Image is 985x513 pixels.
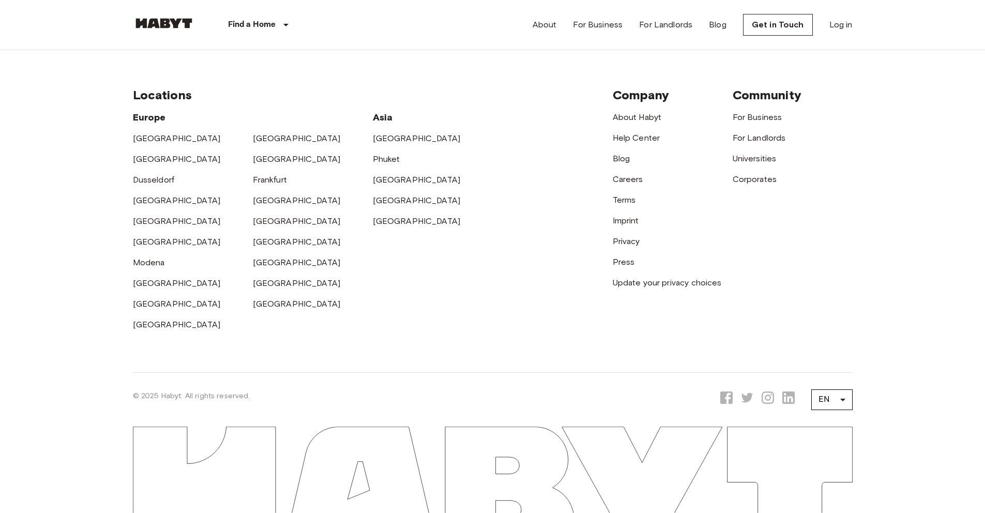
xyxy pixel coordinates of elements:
[253,216,341,226] a: [GEOGRAPHIC_DATA]
[133,87,192,102] span: Locations
[253,195,341,205] a: [GEOGRAPHIC_DATA]
[613,133,660,143] a: Help Center
[613,195,636,205] a: Terms
[133,299,221,309] a: [GEOGRAPHIC_DATA]
[373,133,461,143] a: [GEOGRAPHIC_DATA]
[253,237,341,247] a: [GEOGRAPHIC_DATA]
[733,154,777,163] a: Universities
[709,19,726,31] a: Blog
[133,216,221,226] a: [GEOGRAPHIC_DATA]
[613,174,643,184] a: Careers
[533,19,557,31] a: About
[253,154,341,164] a: [GEOGRAPHIC_DATA]
[613,87,670,102] span: Company
[613,278,722,288] a: Update your privacy choices
[743,14,813,36] a: Get in Touch
[133,320,221,329] a: [GEOGRAPHIC_DATA]
[133,278,221,288] a: [GEOGRAPHIC_DATA]
[133,154,221,164] a: [GEOGRAPHIC_DATA]
[613,216,639,225] a: Imprint
[133,112,166,123] span: Europe
[811,385,853,414] div: EN
[733,174,777,184] a: Corporates
[613,236,640,246] a: Privacy
[373,216,461,226] a: [GEOGRAPHIC_DATA]
[133,18,195,28] img: Habyt
[253,175,287,185] a: Frankfurt
[133,237,221,247] a: [GEOGRAPHIC_DATA]
[228,19,276,31] p: Find a Home
[373,195,461,205] a: [GEOGRAPHIC_DATA]
[253,258,341,267] a: [GEOGRAPHIC_DATA]
[133,391,250,400] span: © 2025 Habyt. All rights reserved.
[373,175,461,185] a: [GEOGRAPHIC_DATA]
[733,87,801,102] span: Community
[133,258,165,267] a: Modena
[639,19,692,31] a: For Landlords
[733,112,782,122] a: For Business
[253,133,341,143] a: [GEOGRAPHIC_DATA]
[133,195,221,205] a: [GEOGRAPHIC_DATA]
[733,133,786,143] a: For Landlords
[253,299,341,309] a: [GEOGRAPHIC_DATA]
[613,257,635,267] a: Press
[133,175,175,185] a: Dusseldorf
[829,19,853,31] a: Log in
[373,154,400,164] a: Phuket
[573,19,623,31] a: For Business
[373,112,393,123] span: Asia
[613,112,662,122] a: About Habyt
[133,133,221,143] a: [GEOGRAPHIC_DATA]
[253,278,341,288] a: [GEOGRAPHIC_DATA]
[613,154,630,163] a: Blog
